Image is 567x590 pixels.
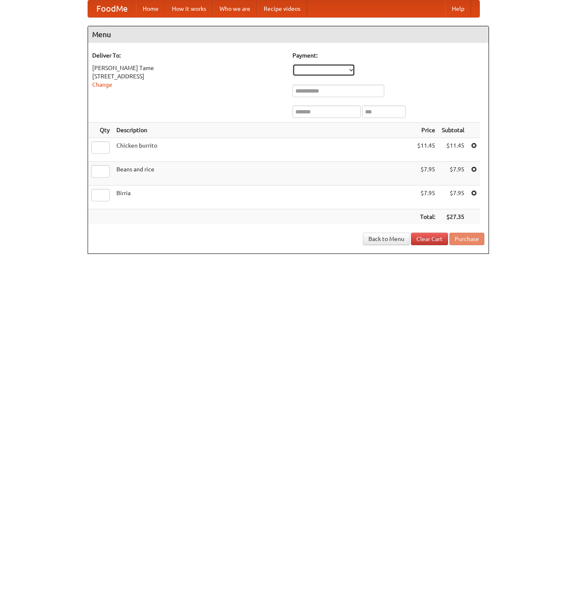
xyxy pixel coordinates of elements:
a: Who we are [213,0,257,17]
a: Back to Menu [363,233,410,245]
th: Description [113,123,414,138]
a: Help [445,0,471,17]
td: Beans and rice [113,162,414,186]
td: $7.95 [438,162,468,186]
h4: Menu [88,26,489,43]
th: Subtotal [438,123,468,138]
h5: Deliver To: [92,51,284,60]
th: $27.35 [438,209,468,225]
a: FoodMe [88,0,136,17]
th: Total: [414,209,438,225]
td: Chicken burrito [113,138,414,162]
td: $7.95 [438,186,468,209]
td: $7.95 [414,186,438,209]
th: Qty [88,123,113,138]
td: Birria [113,186,414,209]
div: [PERSON_NAME] Tame [92,64,284,72]
td: $11.45 [438,138,468,162]
a: Home [136,0,165,17]
a: Change [92,81,112,88]
td: $11.45 [414,138,438,162]
td: $7.95 [414,162,438,186]
h5: Payment: [292,51,484,60]
div: [STREET_ADDRESS] [92,72,284,80]
a: Clear Cart [411,233,448,245]
th: Price [414,123,438,138]
a: How it works [165,0,213,17]
a: Recipe videos [257,0,307,17]
button: Purchase [449,233,484,245]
